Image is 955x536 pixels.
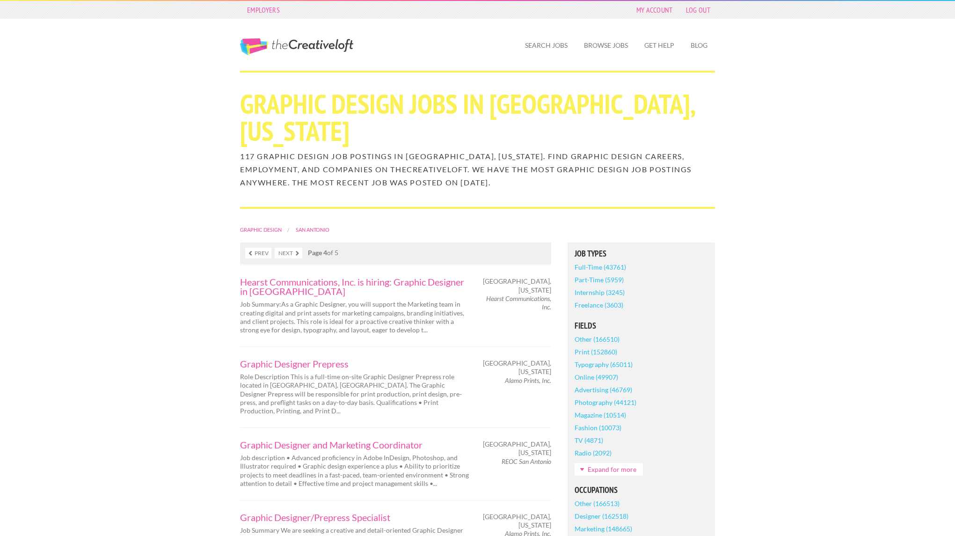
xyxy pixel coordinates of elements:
a: Graphic Design [240,227,282,233]
span: [GEOGRAPHIC_DATA], [US_STATE] [483,277,551,294]
h2: 117 Graphic Design job postings in [GEOGRAPHIC_DATA], [US_STATE]. Find Graphic Design careers, em... [240,150,715,189]
a: Magazine (10514) [575,409,626,421]
a: Radio (2092) [575,447,612,459]
a: Get Help [637,35,682,56]
p: Job Summary:As a Graphic Designer, you will support the Marketing team in creating digital and pr... [240,300,469,334]
a: Next [275,248,302,258]
h5: Occupations [575,486,708,494]
a: Photography (44121) [575,396,636,409]
a: Employers [242,3,284,16]
span: [GEOGRAPHIC_DATA], [US_STATE] [483,513,551,529]
a: Graphic Designer and Marketing Coordinator [240,440,469,449]
a: Print (152860) [575,345,617,358]
span: [GEOGRAPHIC_DATA], [US_STATE] [483,359,551,376]
a: Log Out [681,3,715,16]
a: San Antonio [296,227,329,233]
a: Freelance (3603) [575,299,623,311]
h1: Graphic Design Jobs in [GEOGRAPHIC_DATA], [US_STATE] [240,90,715,145]
a: Typography (65011) [575,358,633,371]
a: Online (49907) [575,371,618,383]
a: The Creative Loft [240,38,353,55]
a: Fashion (10073) [575,421,621,434]
a: Hearst Communications, Inc. is hiring: Graphic Designer in [GEOGRAPHIC_DATA] [240,277,469,296]
a: Designer (162518) [575,510,628,522]
h5: Job Types [575,250,708,258]
a: Internship (3245) [575,286,625,299]
a: Graphic Designer Prepress [240,359,469,368]
a: Other (166513) [575,497,620,510]
a: Search Jobs [518,35,575,56]
strong: Page 4 [308,249,327,257]
a: Full-Time (43761) [575,261,626,273]
a: Advertising (46769) [575,383,632,396]
h5: Fields [575,322,708,330]
em: Alamo Prints, Inc. [505,376,551,384]
a: Prev [245,248,271,258]
a: TV (4871) [575,434,603,447]
span: [GEOGRAPHIC_DATA], [US_STATE] [483,440,551,457]
em: Hearst Communications, Inc. [486,294,551,311]
nav: of 5 [240,242,551,264]
em: REOC San Antonio [502,457,551,465]
a: My Account [632,3,678,16]
a: Browse Jobs [576,35,635,56]
a: Graphic Designer/Prepress Specialist [240,513,469,522]
p: Role Description This is a full-time on-site Graphic Designer Prepress role located in [GEOGRAPHI... [240,373,469,415]
a: Marketing (148665) [575,522,632,535]
a: Blog [683,35,715,56]
a: Other (166510) [575,333,620,345]
p: Job description • Advanced proficiency in Adobe InDesign, Photoshop, and Illustrator required • G... [240,454,469,488]
a: Expand for more [575,463,643,476]
a: Part-Time (5959) [575,273,624,286]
